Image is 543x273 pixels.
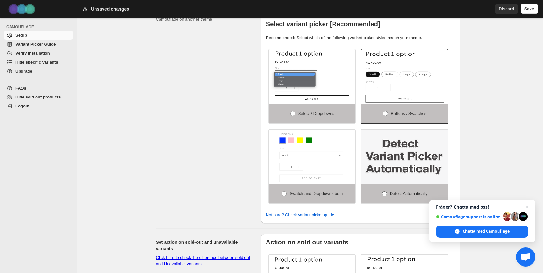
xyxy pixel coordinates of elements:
a: Hide sold out products [4,93,73,102]
a: Not sure? Check variant picker guide [266,212,334,217]
button: Discard [495,4,518,14]
img: Select / Dropdowns [269,49,355,104]
span: FAQs [15,86,26,90]
span: Camouflage support is online [436,214,500,219]
span: Chatta med Camouflage [463,228,510,234]
a: Verify Installation [4,49,73,58]
img: Buttons / Swatches [361,49,448,104]
span: Select / Dropdowns [298,111,334,116]
a: Variant Picker Guide [4,40,73,49]
h2: Set action on sold-out and unavailable variants [156,239,251,252]
span: Verify Installation [15,51,50,55]
span: Save [524,6,534,12]
b: Action on sold out variants [266,239,349,246]
b: Select variant picker [Recommended] [266,21,380,28]
span: Variant Picker Guide [15,42,56,47]
span: Hide specific variants [15,60,58,64]
img: Swatch and Dropdowns both [269,130,355,184]
span: Swatch and Dropdowns both [290,191,343,196]
a: Setup [4,31,73,40]
span: Setup [15,33,27,38]
span: Upgrade [15,69,32,73]
span: Discard [499,6,514,12]
a: Upgrade [4,67,73,76]
span: Detect Automatically [390,191,428,196]
span: Buttons / Swatches [391,111,426,116]
p: Recommended: Select which of the following variant picker styles match your theme. [266,35,455,41]
span: Stäng chatt [523,203,531,211]
span: CAMOUFLAGE [6,24,74,30]
div: Chatta med Camouflage [436,226,528,238]
span: Hide sold out products [15,95,61,99]
h2: Unsaved changes [91,6,129,12]
div: Öppna chatt [516,247,535,267]
span: Logout [15,104,29,108]
a: Hide specific variants [4,58,73,67]
button: Save [521,4,538,14]
a: Click here to check the difference between sold out and Unavailable variants [156,255,250,266]
img: Detect Automatically [361,130,448,184]
a: FAQs [4,84,73,93]
a: Logout [4,102,73,111]
span: Frågor? Chatta med oss! [436,204,528,209]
